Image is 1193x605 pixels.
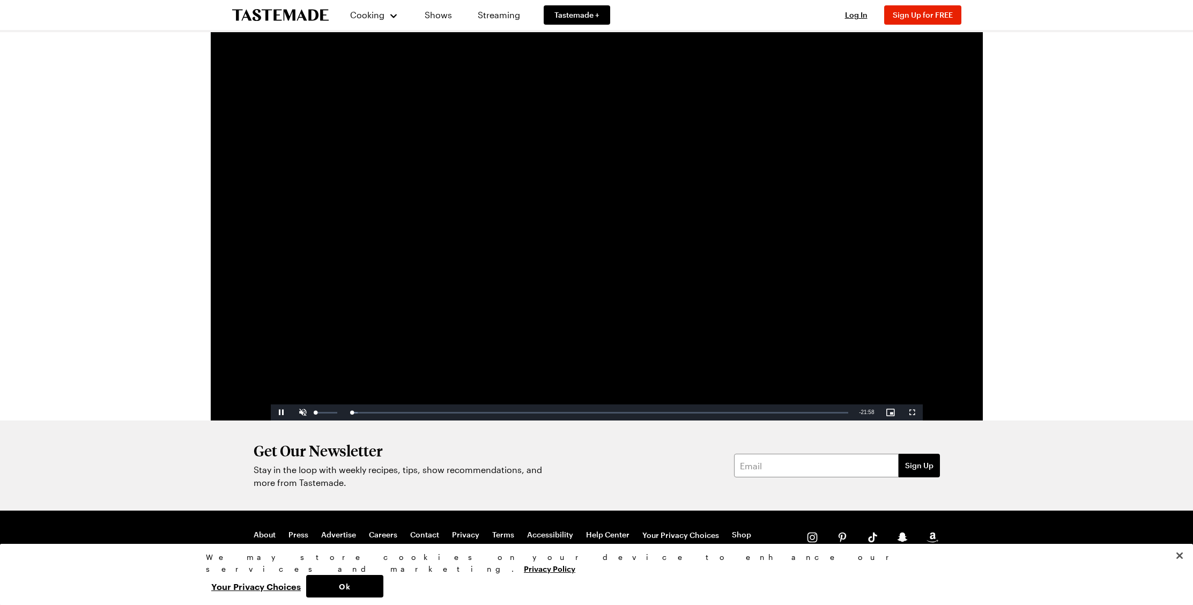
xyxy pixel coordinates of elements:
[254,442,549,459] h2: Get Our Newsletter
[351,412,849,414] div: Progress Bar
[734,454,899,477] input: Email
[452,530,479,541] a: Privacy
[861,409,874,415] span: 21:58
[586,530,629,541] a: Help Center
[732,530,751,541] a: Shop
[292,404,314,420] button: Unmute
[859,409,861,415] span: -
[901,404,923,420] button: Fullscreen
[271,54,923,420] video-js: Video Player
[845,10,868,19] span: Log In
[254,530,751,541] nav: Footer
[544,5,610,25] a: Tastemade +
[642,530,719,541] button: Your Privacy Choices
[880,404,901,420] button: Picture-in-Picture
[321,530,356,541] a: Advertise
[524,563,575,573] a: More information about your privacy, opens in a new tab
[905,460,933,471] span: Sign Up
[206,551,978,597] div: Privacy
[306,575,383,597] button: Ok
[835,10,878,20] button: Log In
[254,530,276,541] a: About
[254,463,549,489] p: Stay in the loop with weekly recipes, tips, show recommendations, and more from Tastemade.
[350,2,399,28] button: Cooking
[315,412,337,414] div: Volume Level
[410,530,439,541] a: Contact
[369,530,397,541] a: Careers
[232,9,329,21] a: To Tastemade Home Page
[350,10,384,20] span: Cooking
[271,404,292,420] button: Pause
[492,530,514,541] a: Terms
[884,5,961,25] button: Sign Up for FREE
[893,10,953,19] span: Sign Up for FREE
[554,10,599,20] span: Tastemade +
[1168,544,1191,567] button: Close
[288,530,308,541] a: Press
[206,551,978,575] div: We may store cookies on your device to enhance our services and marketing.
[206,575,306,597] button: Your Privacy Choices
[527,530,573,541] a: Accessibility
[899,454,940,477] button: Sign Up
